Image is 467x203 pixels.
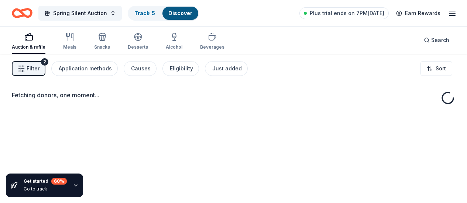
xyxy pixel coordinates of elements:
div: Go to track [24,186,67,192]
div: Desserts [128,44,148,50]
a: Home [12,4,32,22]
div: 60 % [51,178,67,185]
button: Spring Silent Auction [38,6,122,21]
div: Get started [24,178,67,185]
button: Desserts [128,29,148,54]
a: Earn Rewards [392,7,445,20]
button: Just added [205,61,248,76]
button: Search [418,33,455,48]
span: Sort [436,64,446,73]
div: Alcohol [166,44,182,50]
button: Alcohol [166,29,182,54]
button: Auction & raffle [12,29,45,54]
button: Meals [63,29,76,54]
a: Track· 5 [134,10,155,16]
button: Application methods [51,61,118,76]
div: 2 [41,58,48,66]
button: Eligibility [162,61,199,76]
div: Meals [63,44,76,50]
div: Fetching donors, one moment... [12,91,455,99]
button: Causes [124,61,157,76]
button: Filter2 [12,61,45,76]
div: Just added [212,64,242,73]
span: Plus trial ends on 7PM[DATE] [310,9,384,18]
div: Auction & raffle [12,44,45,50]
span: Search [431,36,449,45]
a: Plus trial ends on 7PM[DATE] [299,7,389,19]
div: Causes [131,64,151,73]
div: Application methods [59,64,112,73]
span: Filter [27,64,40,73]
button: Track· 5Discover [128,6,199,21]
button: Sort [420,61,452,76]
button: Beverages [200,29,224,54]
span: Spring Silent Auction [53,9,107,18]
button: Snacks [94,29,110,54]
div: Beverages [200,44,224,50]
div: Eligibility [170,64,193,73]
a: Discover [168,10,192,16]
div: Snacks [94,44,110,50]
